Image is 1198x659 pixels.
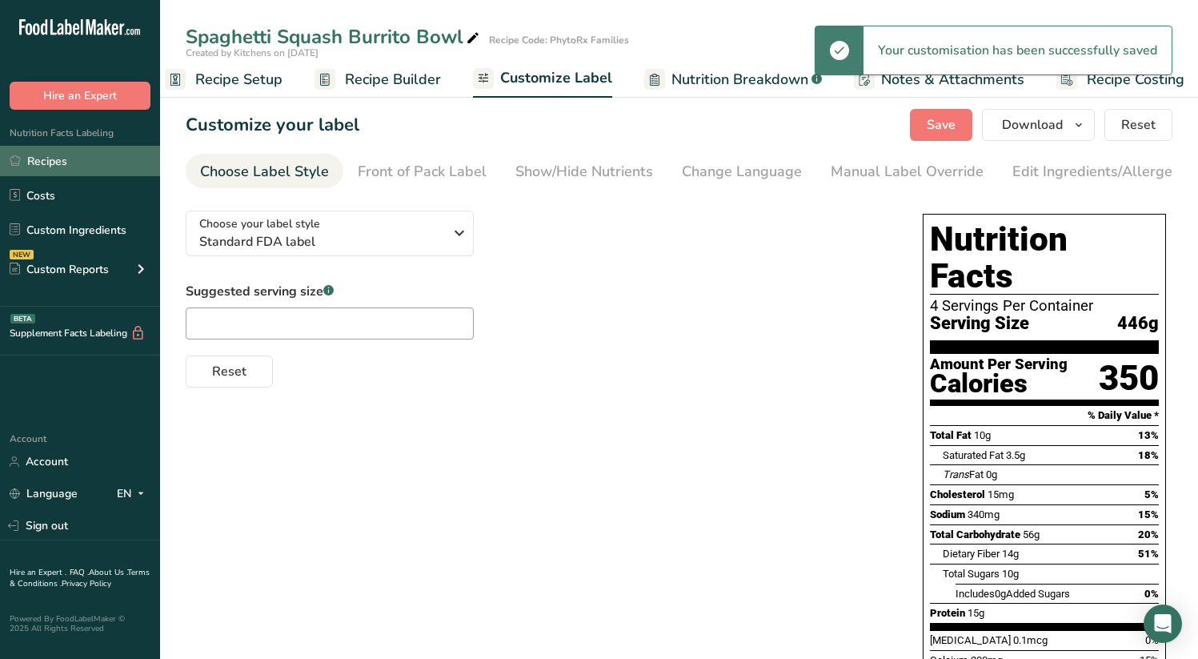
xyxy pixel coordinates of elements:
[930,528,1020,540] span: Total Carbohydrate
[1144,588,1159,600] span: 0%
[930,488,985,500] span: Cholesterol
[345,69,441,90] span: Recipe Builder
[1117,314,1159,334] span: 446g
[1002,568,1019,580] span: 10g
[930,314,1029,334] span: Serving Size
[165,62,282,98] a: Recipe Setup
[117,484,150,504] div: EN
[1121,115,1156,135] span: Reset
[854,62,1024,98] a: Notes & Attachments
[70,567,89,578] a: FAQ .
[186,112,359,139] h1: Customize your label
[186,211,474,256] button: Choose your label style Standard FDA label
[1138,429,1159,441] span: 13%
[943,468,969,480] i: Trans
[186,22,483,51] div: Spaghetti Squash Burrito Bowl
[930,607,965,619] span: Protein
[1138,449,1159,461] span: 18%
[212,362,246,381] span: Reset
[930,372,1068,396] div: Calories
[89,567,127,578] a: About Us .
[315,62,441,98] a: Recipe Builder
[186,46,319,59] span: Created by Kitchens on [DATE]
[988,488,1014,500] span: 15mg
[1002,115,1063,135] span: Download
[186,282,474,301] label: Suggested serving size
[956,588,1070,600] span: Includes Added Sugars
[930,429,972,441] span: Total Fat
[1104,109,1172,141] button: Reset
[1138,528,1159,540] span: 20%
[644,62,822,98] a: Nutrition Breakdown
[186,356,273,388] button: Reset
[1138,508,1159,520] span: 15%
[943,568,1000,580] span: Total Sugars
[10,261,109,278] div: Custom Reports
[671,69,808,90] span: Nutrition Breakdown
[62,578,111,589] a: Privacy Policy
[986,468,997,480] span: 0g
[10,314,35,323] div: BETA
[943,548,1000,560] span: Dietary Fiber
[1087,69,1184,90] span: Recipe Costing
[195,69,282,90] span: Recipe Setup
[199,232,443,251] span: Standard FDA label
[831,161,984,183] div: Manual Label Override
[995,588,1006,600] span: 0g
[1099,357,1159,400] div: 350
[10,567,66,578] a: Hire an Expert .
[1002,548,1019,560] span: 14g
[682,161,802,183] div: Change Language
[10,480,78,508] a: Language
[199,215,320,232] span: Choose your label style
[930,221,1159,295] h1: Nutrition Facts
[1056,62,1184,98] a: Recipe Costing
[1006,449,1025,461] span: 3.5g
[943,449,1004,461] span: Saturated Fat
[1013,634,1048,646] span: 0.1mcg
[1023,528,1040,540] span: 56g
[515,161,653,183] div: Show/Hide Nutrients
[930,634,1011,646] span: [MEDICAL_DATA]
[927,115,956,135] span: Save
[930,298,1159,314] div: 4 Servings Per Container
[358,161,487,183] div: Front of Pack Label
[930,357,1068,372] div: Amount Per Serving
[200,161,329,183] div: Choose Label Style
[974,429,991,441] span: 10g
[943,468,984,480] span: Fat
[1138,548,1159,560] span: 51%
[500,67,612,89] span: Customize Label
[10,567,150,589] a: Terms & Conditions .
[930,508,965,520] span: Sodium
[1144,605,1182,643] div: Open Intercom Messenger
[489,33,629,47] div: Recipe Code: PhytoRx Families
[10,250,34,259] div: NEW
[881,69,1024,90] span: Notes & Attachments
[930,406,1159,425] section: % Daily Value *
[1144,488,1159,500] span: 5%
[473,60,612,98] a: Customize Label
[968,607,984,619] span: 15g
[910,109,972,141] button: Save
[863,26,1172,74] div: Your customisation has been successfully saved
[1145,634,1159,646] span: 0%
[10,614,150,633] div: Powered By FoodLabelMaker © 2025 All Rights Reserved
[968,508,1000,520] span: 340mg
[982,109,1095,141] button: Download
[10,82,150,110] button: Hire an Expert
